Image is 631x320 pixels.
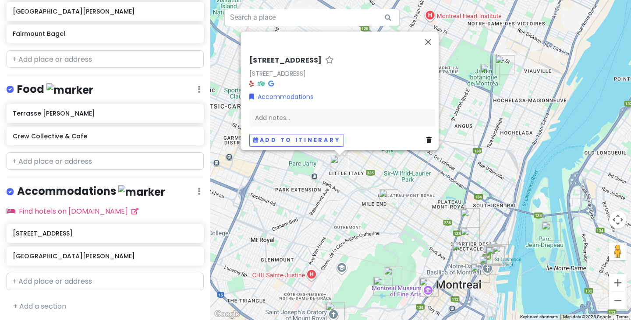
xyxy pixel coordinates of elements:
[7,152,204,170] input: + Add place or address
[46,83,93,97] img: marker
[376,186,402,212] div: Fairmount Bagel
[249,56,322,65] h6: [STREET_ADDRESS]
[13,7,197,15] h6: [GEOGRAPHIC_DATA][PERSON_NAME]
[249,109,435,127] div: Add notes...
[13,30,197,38] h6: Fairmount Bagel
[258,80,265,86] i: Tripadvisor
[483,243,510,269] div: Arts Court
[224,9,400,26] input: Search a place
[477,60,503,87] div: Jardin botanique de Montréal
[213,309,241,320] img: Google
[457,224,483,250] div: Quartier des Spectacles
[13,301,66,311] a: + Add a section
[325,56,334,65] a: Star place
[492,52,518,78] div: Montreal Biodome
[13,132,197,140] h6: Crew Collective & Cafe
[609,243,627,260] button: Drag Pegman onto the map to open Street View
[426,135,435,145] a: Delete place
[326,151,353,178] div: 6811 Rue Clark
[7,273,204,290] input: + Add place or address
[268,80,274,86] i: Google Maps
[609,274,627,292] button: Zoom in
[17,82,93,97] h4: Food
[213,309,241,320] a: Open this area in Google Maps (opens a new window)
[609,292,627,309] button: Zoom out
[13,109,197,117] h6: Terrasse [PERSON_NAME]
[486,237,512,264] div: Rue Saint-Paul East
[449,239,475,265] div: Place des Arts
[479,242,506,268] div: Old Montreal
[418,32,439,53] button: Close
[249,69,306,77] a: [STREET_ADDRESS]
[249,92,313,102] a: Accommodations
[249,134,344,147] button: Add to itinerary
[13,229,197,237] h6: [STREET_ADDRESS]
[609,211,627,229] button: Map camera controls
[563,314,611,319] span: Map data ©2025 Google
[118,185,165,199] img: marker
[457,205,483,231] div: 1749 Rue St-Hubert
[7,206,138,216] a: Find hotels on [DOMAIN_NAME]
[370,273,396,299] div: Beaver Lake
[538,218,564,244] div: The Biosphere, Environment Museum
[475,252,502,278] div: Notre-Dame Basilica of Montreal
[482,243,509,269] div: Bevo Pizzeria
[616,314,628,319] a: Terms (opens in new tab)
[13,252,197,260] h6: [GEOGRAPHIC_DATA][PERSON_NAME]
[7,50,204,68] input: + Add place or address
[17,184,165,199] h4: Accommodations
[467,260,493,286] div: Crew Collective & Cafe
[416,274,442,300] div: Montreal Museum of Fine Arts
[520,314,558,320] button: Keyboard shortcuts
[482,242,508,268] div: Terrasse William Gray
[380,263,407,289] div: Mount Royal Park
[489,241,515,267] div: Old Port of Montreal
